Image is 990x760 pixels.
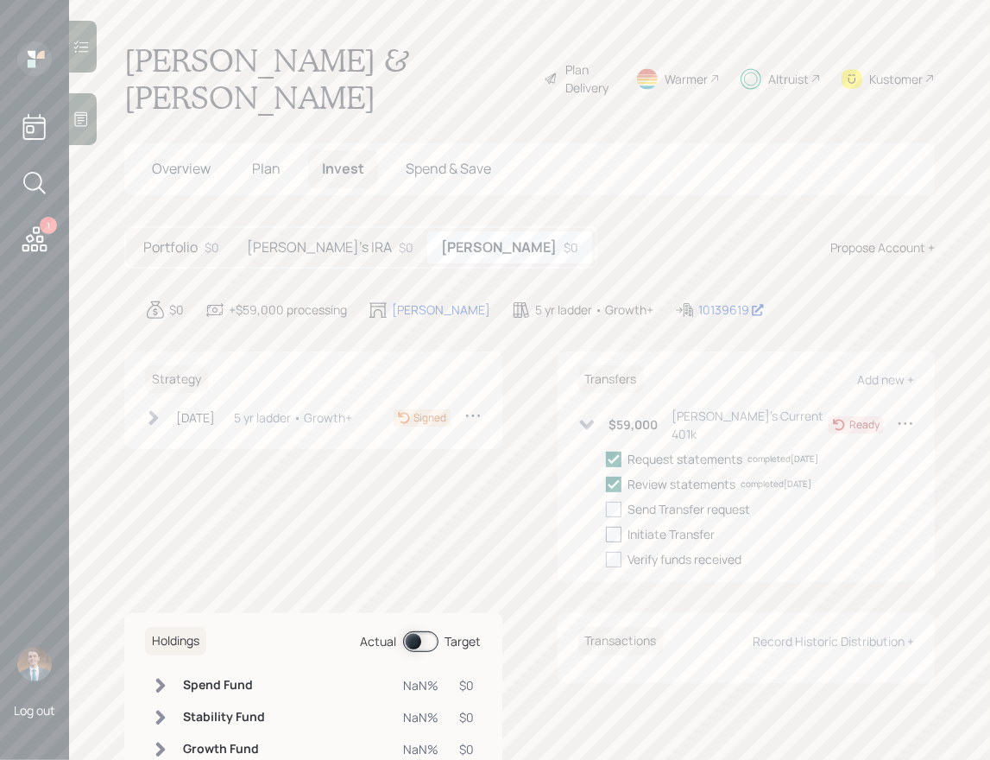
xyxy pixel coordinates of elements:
[40,217,57,234] div: 1
[169,301,184,319] div: $0
[628,500,751,518] div: Send Transfer request
[578,365,644,394] h6: Transfers
[183,742,265,757] h6: Growth Fund
[564,238,578,256] div: $0
[857,371,914,388] div: Add new +
[392,301,490,319] div: [PERSON_NAME]
[183,678,265,693] h6: Spend Fund
[672,407,829,443] div: [PERSON_NAME]'s Current 401k
[565,60,615,97] div: Plan Delivery
[143,239,198,256] h5: Portfolio
[441,239,557,256] h5: [PERSON_NAME]
[247,239,392,256] h5: [PERSON_NAME]'s IRA
[460,708,475,726] div: $0
[768,70,809,88] div: Altruist
[145,365,208,394] h6: Strategy
[124,41,530,116] h1: [PERSON_NAME] & [PERSON_NAME]
[748,453,819,465] div: completed [DATE]
[176,408,215,427] div: [DATE]
[152,159,211,178] span: Overview
[830,238,935,256] div: Propose Account +
[229,301,347,319] div: +$59,000 processing
[869,70,923,88] div: Kustomer
[460,740,475,758] div: $0
[17,647,52,681] img: hunter_neumayer.jpg
[145,627,206,655] h6: Holdings
[322,159,364,178] span: Invest
[849,417,880,433] div: Ready
[628,550,742,568] div: Verify funds received
[252,159,281,178] span: Plan
[665,70,708,88] div: Warmer
[698,301,765,319] div: 10139619
[404,676,439,694] div: NaN%
[753,633,914,649] div: Record Historic Distribution +
[578,627,664,655] h6: Transactions
[445,632,482,650] div: Target
[404,740,439,758] div: NaN%
[628,475,736,493] div: Review statements
[361,632,397,650] div: Actual
[234,408,352,427] div: 5 yr ladder • Growth+
[404,708,439,726] div: NaN%
[14,702,55,719] div: Log out
[406,159,491,178] span: Spend & Save
[183,710,265,725] h6: Stability Fund
[609,418,659,433] h6: $59,000
[741,478,812,491] div: completed [DATE]
[535,301,653,319] div: 5 yr ladder • Growth+
[399,238,413,256] div: $0
[205,238,219,256] div: $0
[628,525,716,543] div: Initiate Transfer
[414,410,447,426] div: Signed
[628,450,743,468] div: Request statements
[460,676,475,694] div: $0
